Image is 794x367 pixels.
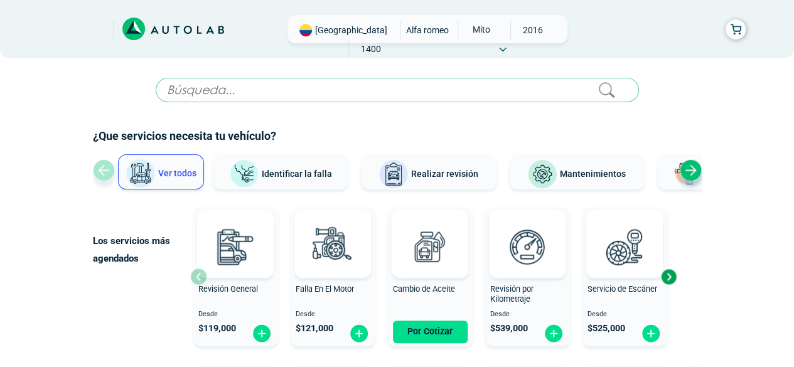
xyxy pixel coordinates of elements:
img: Flag of COLOMBIA [299,24,312,36]
span: Cambio de Aceite [393,284,455,294]
button: Ver todos [118,154,204,189]
button: Realizar revisión [361,154,496,189]
button: Por Cotizar [393,321,468,343]
img: fi_plus-circle2.svg [252,324,272,343]
span: Desde [587,311,662,319]
span: Revisión General [198,284,258,294]
img: Mantenimientos [527,159,557,189]
p: Los servicios más agendados [93,232,190,267]
img: fi_plus-circle2.svg [349,324,369,343]
img: AD0BCuuxAAAAAElFTkSuQmCC [411,213,449,250]
button: Revisión por Kilometraje Desde $539,000 [485,207,570,346]
span: ALFA ROMEO [405,21,450,40]
span: $ 121,000 [296,323,333,334]
span: Revisión por Kilometraje [490,284,534,304]
span: 1400 [349,40,394,58]
span: [GEOGRAPHIC_DATA] [315,24,387,36]
span: 2016 [511,21,555,40]
img: AD0BCuuxAAAAAElFTkSuQmCC [508,213,546,250]
span: $ 119,000 [198,323,236,334]
button: Cambio de Aceite Por Cotizar [388,207,473,346]
button: Falla En El Motor Desde $121,000 [291,207,375,346]
img: AD0BCuuxAAAAAElFTkSuQmCC [217,213,254,250]
img: revision_general-v3.svg [208,219,263,274]
img: AD0BCuuxAAAAAElFTkSuQmCC [314,213,351,250]
span: Servicio de Escáner [587,284,657,294]
button: Identificar la falla [213,154,348,189]
span: Desde [490,311,565,319]
button: Servicio de Escáner Desde $525,000 [582,207,667,346]
span: Desde [296,311,370,319]
img: Identificar la falla [229,159,259,189]
img: AD0BCuuxAAAAAElFTkSuQmCC [606,213,643,250]
img: Realizar revisión [378,159,409,189]
h2: ¿Que servicios necesita tu vehículo? [93,128,702,144]
span: Falla En El Motor [296,284,354,294]
span: Mantenimientos [560,169,626,179]
div: Next slide [659,267,678,286]
span: $ 539,000 [490,323,528,334]
span: MITO [458,21,503,38]
img: Ver todos [126,159,156,189]
button: Revisión General Desde $119,000 [193,207,278,346]
input: Búsqueda... [156,78,639,102]
img: fi_plus-circle2.svg [544,324,564,343]
span: Identificar la falla [262,168,332,178]
span: Realizar revisión [411,169,478,179]
img: escaner-v3.svg [597,219,652,274]
div: Next slide [680,159,702,181]
img: diagnostic_engine-v3.svg [305,219,360,274]
span: Desde [198,311,273,319]
img: Latonería y Pintura [670,159,700,189]
span: Ver todos [158,168,196,178]
img: fi_plus-circle2.svg [641,324,661,343]
span: $ 525,000 [587,323,625,334]
img: cambio_de_aceite-v3.svg [402,219,458,274]
button: Mantenimientos [509,154,645,189]
img: revision_por_kilometraje-v3.svg [500,219,555,274]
